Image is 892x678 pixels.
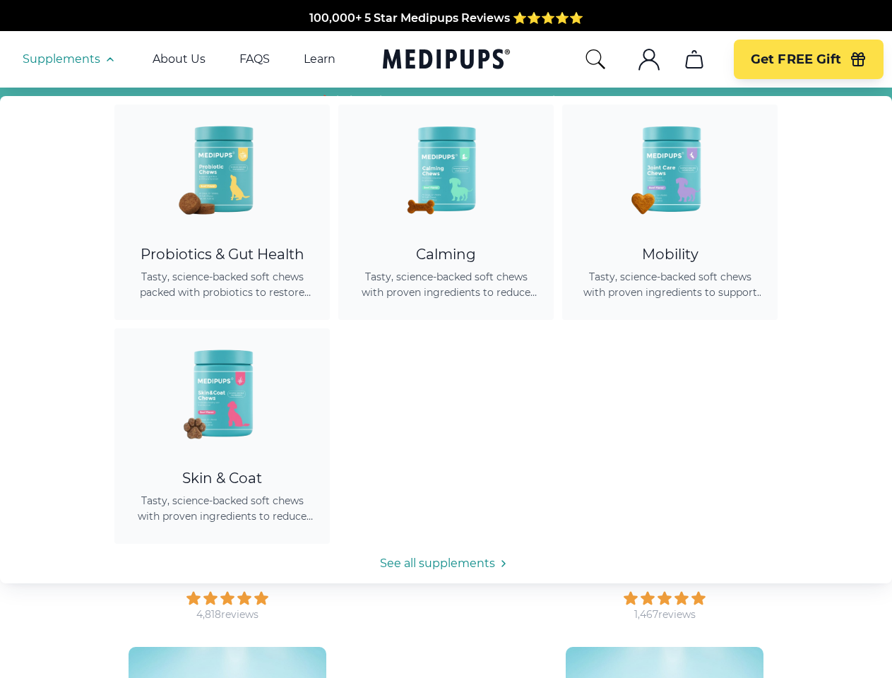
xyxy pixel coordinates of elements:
a: Medipups [383,46,510,75]
a: FAQS [239,52,270,66]
span: Get FREE Gift [751,52,841,68]
div: Probiotics & Gut Health [131,246,313,263]
span: Tasty, science-backed soft chews with proven ingredients to reduce shedding, promote healthy skin... [131,493,313,524]
img: Probiotic Dog Chews - Medipups [159,105,286,232]
img: Calming Dog Chews - Medipups [383,105,510,232]
div: Mobility [579,246,761,263]
a: Calming Dog Chews - MedipupsCalmingTasty, science-backed soft chews with proven ingredients to re... [338,105,554,320]
div: Skin & Coat [131,470,313,487]
div: 1,467 reviews [634,608,696,621]
a: Learn [304,52,335,66]
img: Skin & Coat Chews - Medipups [159,328,286,456]
span: Tasty, science-backed soft chews with proven ingredients to support joint health, improve mobilit... [579,269,761,300]
a: Probiotic Dog Chews - MedipupsProbiotics & Gut HealthTasty, science-backed soft chews packed with... [114,105,330,320]
img: Joint Care Chews - Medipups [607,105,734,232]
span: Free Shipping + 60 day money-back guarantee [310,11,583,25]
span: Tasty, science-backed soft chews packed with probiotics to restore gut balance, ease itching, sup... [131,269,313,300]
div: Calming [355,246,537,263]
span: Supplements [23,52,100,66]
a: Skin & Coat Chews - MedipupsSkin & CoatTasty, science-backed soft chews with proven ingredients t... [114,328,330,544]
a: Joint Care Chews - MedipupsMobilityTasty, science-backed soft chews with proven ingredients to su... [562,105,778,320]
button: search [584,48,607,71]
div: 4,818 reviews [196,608,258,621]
button: account [632,42,666,76]
button: Supplements [23,51,119,68]
button: Get FREE Gift [734,40,884,79]
button: cart [677,42,711,76]
span: Tasty, science-backed soft chews with proven ingredients to reduce anxiety, promote relaxation, a... [355,269,537,300]
a: About Us [153,52,206,66]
